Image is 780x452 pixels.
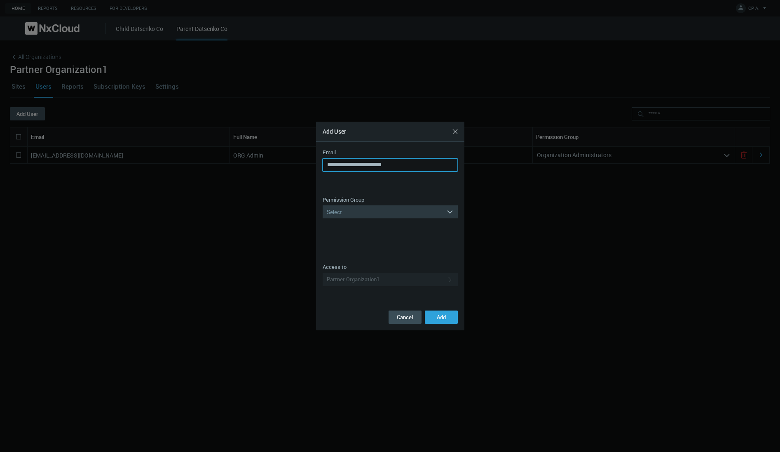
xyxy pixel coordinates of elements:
[323,205,446,219] div: Select
[437,313,446,321] span: Add
[323,196,364,204] label: Permission Group
[323,273,458,286] button: Partner Organization1
[327,275,379,284] span: Partner Organization1
[389,311,422,324] button: Cancel
[323,127,346,135] span: Add User
[323,263,347,271] label: Access to
[425,311,458,324] button: Add
[449,125,462,138] button: Close
[323,148,336,157] label: Email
